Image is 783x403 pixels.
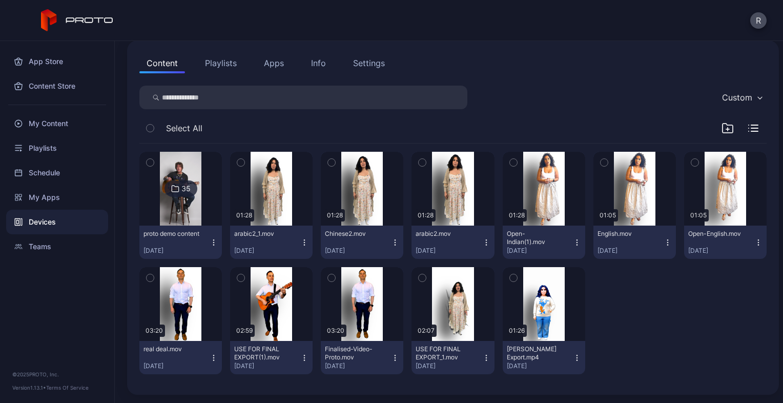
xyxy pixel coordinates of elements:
button: Apps [257,53,291,73]
a: My Content [6,111,108,136]
div: Open-Indian(1).mov [507,230,563,246]
button: English.mov[DATE] [593,226,676,259]
button: arabic2.mov[DATE] [411,226,494,259]
div: [DATE] [688,247,754,255]
button: USE FOR FINAL EXPORT(1).mov[DATE] [230,341,313,374]
button: R [750,12,767,29]
button: Custom [717,86,767,109]
div: Custom [722,92,752,103]
div: [DATE] [507,247,573,255]
div: English.mov [597,230,654,238]
div: [DATE] [597,247,664,255]
button: Playlists [198,53,244,73]
div: © 2025 PROTO, Inc. [12,370,102,378]
div: [DATE] [325,247,391,255]
div: real deal.mov [143,345,200,353]
div: arabic2.mov [416,230,472,238]
div: [DATE] [325,362,391,370]
div: [DATE] [234,362,300,370]
div: Sara Export.mp4 [507,345,563,361]
button: Open-English.mov[DATE] [684,226,767,259]
button: Settings [346,53,392,73]
button: Content [139,53,185,73]
div: [DATE] [143,362,210,370]
div: [DATE] [507,362,573,370]
button: Open-Indian(1).mov[DATE] [503,226,585,259]
button: [PERSON_NAME] Export.mp4[DATE] [503,341,585,374]
a: Terms Of Service [46,385,89,391]
a: Devices [6,210,108,234]
div: USE FOR FINAL EXPORT(1).mov [234,345,291,361]
div: Info [311,57,326,69]
a: Playlists [6,136,108,160]
div: [DATE] [234,247,300,255]
button: Finalised-Video-Proto.mov[DATE] [321,341,403,374]
button: real deal.mov[DATE] [139,341,222,374]
div: [DATE] [416,247,482,255]
div: proto demo content [143,230,200,238]
span: Select All [166,122,202,134]
div: USE FOR FINAL EXPORT_1.mov [416,345,472,361]
a: Schedule [6,160,108,185]
a: Teams [6,234,108,259]
div: Settings [353,57,385,69]
button: Info [304,53,333,73]
a: Content Store [6,74,108,98]
div: Finalised-Video-Proto.mov [325,345,381,361]
button: USE FOR FINAL EXPORT_1.mov[DATE] [411,341,494,374]
div: Chinese2.mov [325,230,381,238]
button: arabic2_1.mov[DATE] [230,226,313,259]
button: proto demo content[DATE] [139,226,222,259]
div: [DATE] [143,247,210,255]
div: 35 [181,184,191,193]
div: [DATE] [416,362,482,370]
a: App Store [6,49,108,74]
span: Version 1.13.1 • [12,385,46,391]
div: arabic2_1.mov [234,230,291,238]
button: Chinese2.mov[DATE] [321,226,403,259]
a: My Apps [6,185,108,210]
div: Open-English.mov [688,230,745,238]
